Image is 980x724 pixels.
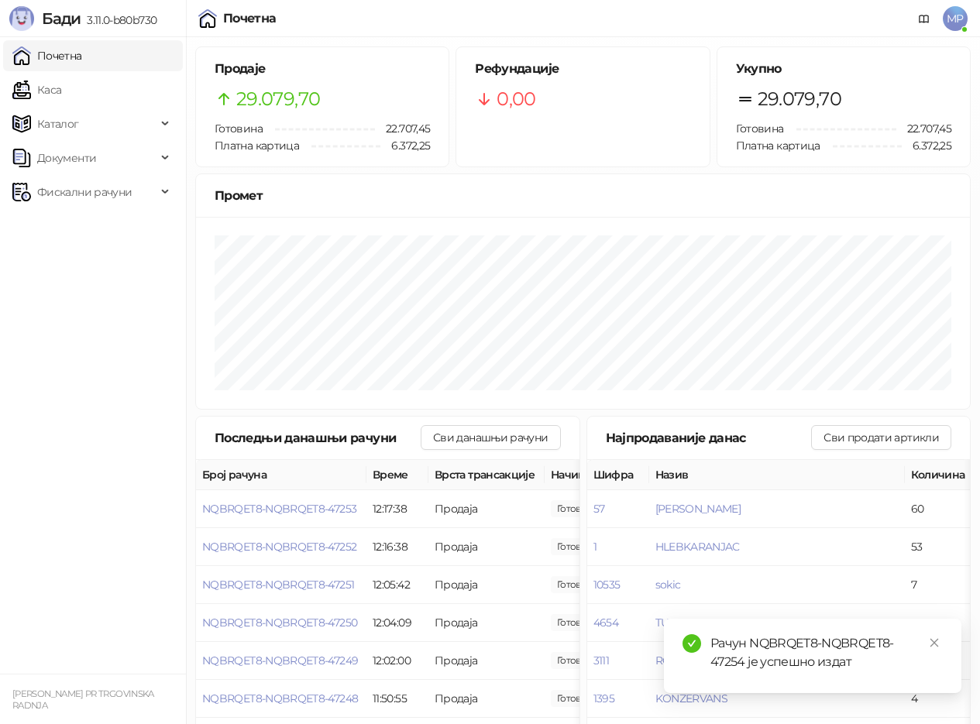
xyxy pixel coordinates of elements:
[9,6,34,31] img: Logo
[655,502,741,516] button: [PERSON_NAME]
[428,528,545,566] td: Продаја
[12,40,82,71] a: Почетна
[655,578,681,592] button: sokic
[655,691,728,705] button: KONZERVANS
[37,108,79,139] span: Каталог
[905,490,975,528] td: 60
[215,186,951,205] div: Промет
[236,84,320,114] span: 29.079,70
[366,490,428,528] td: 12:17:38
[366,566,428,604] td: 12:05:42
[421,425,560,450] button: Сви данашњи рачуни
[366,460,428,490] th: Време
[202,691,358,705] button: NQBRQET8-NQBRQET8-47248
[223,12,277,25] div: Почетна
[202,654,358,667] button: NQBRQET8-NQBRQET8-47249
[683,634,701,653] span: check-circle
[428,680,545,718] td: Продаја
[896,120,951,137] span: 22.707,45
[380,137,430,154] span: 6.372,25
[42,9,81,28] span: Бади
[551,500,603,517] span: 305,00
[428,460,545,490] th: Врста трансакције
[593,616,618,630] button: 4654
[649,460,905,490] th: Назив
[545,460,700,490] th: Начини плаћања
[428,490,545,528] td: Продаја
[202,616,357,630] button: NQBRQET8-NQBRQET8-47250
[428,604,545,642] td: Продаја
[736,122,784,136] span: Готовина
[736,139,820,153] span: Платна картица
[37,142,96,173] span: Документи
[215,428,421,448] div: Последњи данашњи рачуни
[12,688,154,711] small: [PERSON_NAME] PR TRGOVINSKA RADNJA
[912,6,937,31] a: Документација
[497,84,535,114] span: 0,00
[905,460,975,490] th: Количина
[375,120,430,137] span: 22.707,45
[902,137,951,154] span: 6.372,25
[366,642,428,680] td: 12:02:00
[551,690,603,707] span: 510,00
[202,578,354,592] button: NQBRQET8-NQBRQET8-47251
[475,60,690,78] h5: Рефундације
[215,60,430,78] h5: Продаје
[551,576,603,593] span: 420,00
[710,634,943,671] div: Рачун NQBRQET8-NQBRQET8-47254 је успешно издат
[428,642,545,680] td: Продаја
[551,652,603,669] span: 665,00
[81,13,156,27] span: 3.11.0-b80b730
[12,74,61,105] a: Каса
[215,139,299,153] span: Платна картица
[811,425,951,450] button: Сви продати артикли
[593,654,609,667] button: 3111
[943,6,968,31] span: MP
[587,460,649,490] th: Шифра
[905,528,975,566] td: 53
[593,691,614,705] button: 1395
[202,502,356,516] button: NQBRQET8-NQBRQET8-47253
[926,634,943,651] a: Close
[37,177,132,208] span: Фискални рачуни
[202,540,356,554] button: NQBRQET8-NQBRQET8-47252
[366,528,428,566] td: 12:16:38
[655,616,701,630] button: TUBORG
[758,84,841,114] span: 29.079,70
[366,604,428,642] td: 12:04:09
[655,540,740,554] button: HLEBKARANJAC
[551,614,603,631] span: 390,00
[215,122,263,136] span: Готовина
[593,502,605,516] button: 57
[428,566,545,604] td: Продаја
[366,680,428,718] td: 11:50:55
[736,60,951,78] h5: Укупно
[593,540,597,554] button: 1
[196,460,366,490] th: Број рачуна
[593,578,621,592] button: 10535
[606,428,812,448] div: Најпродаваније данас
[655,654,685,667] button: ROSA
[551,538,603,555] span: 285,00
[929,637,940,648] span: close
[905,566,975,604] td: 7
[905,604,975,642] td: 6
